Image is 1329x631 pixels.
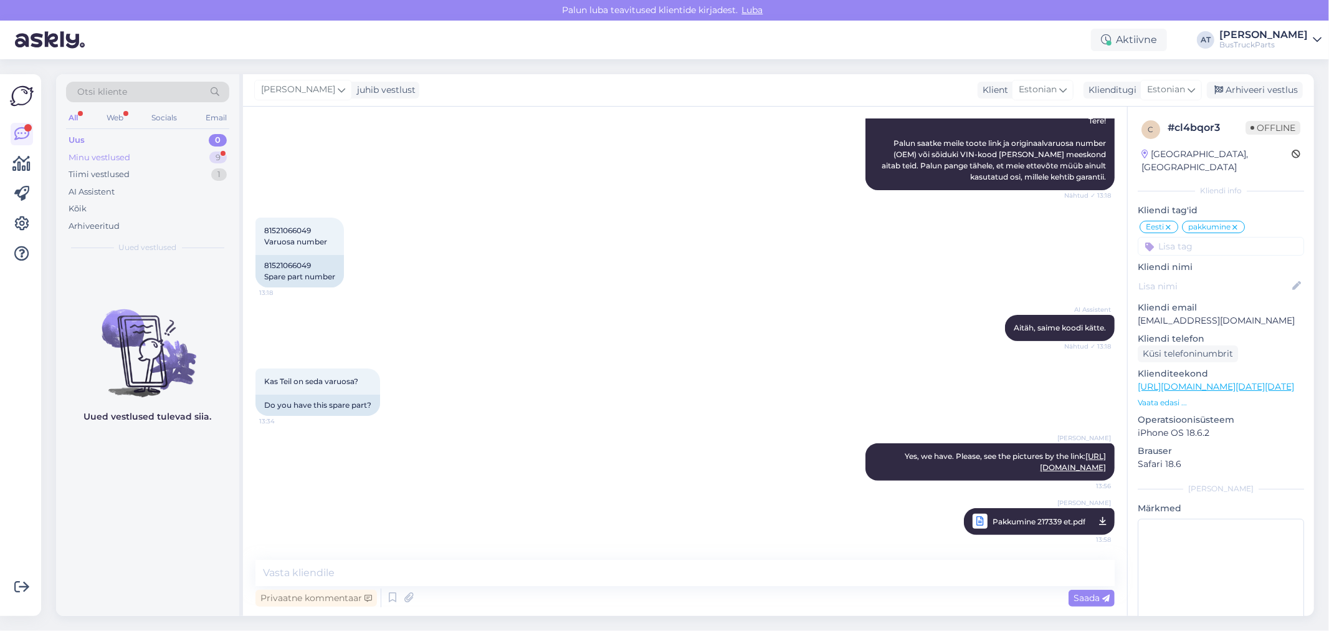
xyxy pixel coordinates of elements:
div: [GEOGRAPHIC_DATA], [GEOGRAPHIC_DATA] [1141,148,1292,174]
div: Küsi telefoninumbrit [1138,345,1238,362]
div: All [66,110,80,126]
div: Aktiivne [1091,29,1167,51]
span: Eesti [1146,223,1164,231]
span: Nähtud ✓ 13:18 [1064,191,1111,200]
div: BusTruckParts [1219,40,1308,50]
div: Socials [149,110,179,126]
span: 13:18 [259,288,306,297]
span: Kas Teil on seda varuosa? [264,377,358,386]
p: Operatsioonisüsteem [1138,413,1304,426]
div: Web [104,110,126,126]
span: Luba [738,4,767,16]
div: Email [203,110,229,126]
p: Brauser [1138,445,1304,458]
div: # cl4bqor3 [1168,120,1246,135]
span: Uued vestlused [119,242,177,253]
span: Aitäh, saime koodi kätte. [1014,323,1106,332]
p: Kliendi telefon [1138,332,1304,345]
div: 0 [209,134,227,147]
span: [PERSON_NAME] [1057,498,1111,508]
span: Offline [1246,121,1300,135]
p: iPhone OS 18.6.2 [1138,426,1304,440]
span: Pakkumine 217339 et.pdf [993,514,1085,529]
p: Kliendi nimi [1138,261,1304,274]
span: Saada [1074,592,1110,604]
div: Arhiveeritud [69,220,120,233]
input: Lisa tag [1138,237,1304,256]
div: 81521066049 Spare part number [255,255,344,287]
p: Vaata edasi ... [1138,397,1304,408]
div: Do you have this spare part? [255,395,380,416]
div: Privaatne kommentaar [255,590,377,607]
p: Kliendi email [1138,301,1304,314]
span: Estonian [1147,83,1185,97]
span: 13:56 [1064,481,1111,491]
p: Uued vestlused tulevad siia. [84,410,212,423]
img: No chats [56,287,239,399]
div: Kõik [69,203,87,215]
div: 9 [209,152,227,164]
div: AT [1197,31,1214,49]
span: Estonian [1019,83,1057,97]
span: Otsi kliente [77,85,127,99]
span: [PERSON_NAME] [1057,433,1111,443]
span: 81521066049 Varuosa number [264,226,327,246]
div: Arhiveeri vestlus [1207,82,1303,99]
span: 13:34 [259,417,306,426]
img: Askly Logo [10,84,34,108]
span: AI Assistent [1064,305,1111,314]
div: AI Assistent [69,186,115,198]
a: [PERSON_NAME]Pakkumine 217339 et.pdf13:58 [964,508,1115,535]
a: [URL][DOMAIN_NAME][DATE][DATE] [1138,381,1294,392]
div: Tiimi vestlused [69,168,130,181]
span: pakkumine [1188,223,1231,231]
div: Klient [978,84,1008,97]
a: [PERSON_NAME]BusTruckParts [1219,30,1322,50]
div: juhib vestlust [352,84,416,97]
span: 13:58 [1064,532,1111,547]
span: [PERSON_NAME] [261,83,335,97]
p: Klienditeekond [1138,367,1304,380]
p: [EMAIL_ADDRESS][DOMAIN_NAME] [1138,314,1304,327]
input: Lisa nimi [1138,279,1290,293]
p: Märkmed [1138,502,1304,515]
div: [PERSON_NAME] [1219,30,1308,40]
div: Kliendi info [1138,185,1304,196]
div: 1 [211,168,227,181]
div: Uus [69,134,85,147]
p: Kliendi tag'id [1138,204,1304,217]
div: [PERSON_NAME] [1138,483,1304,494]
span: c [1148,125,1154,134]
span: Nähtud ✓ 13:18 [1064,342,1111,351]
p: Safari 18.6 [1138,458,1304,471]
span: Yes, we have. Please, see the pictures by the link: [905,451,1106,472]
div: Klienditugi [1084,84,1136,97]
div: Minu vestlused [69,152,130,164]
